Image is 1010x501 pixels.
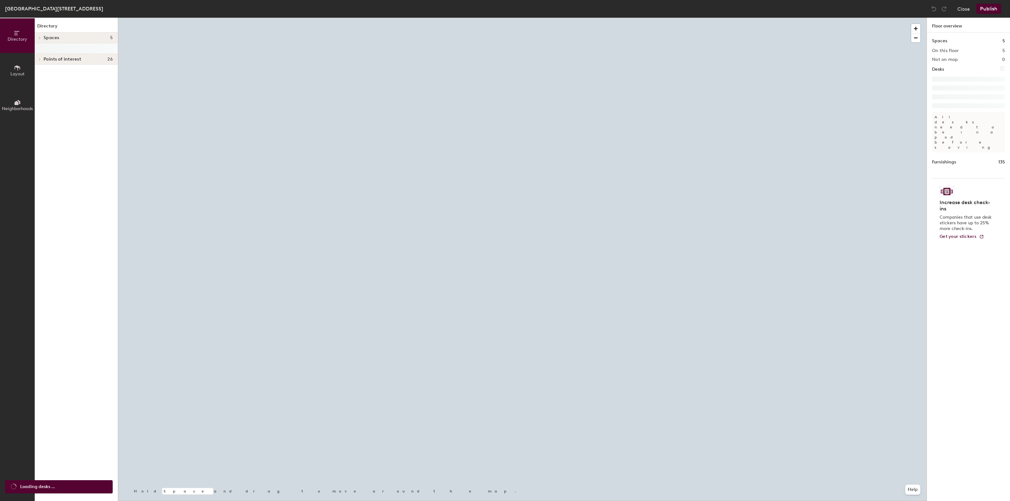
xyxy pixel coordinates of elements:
[932,159,956,166] h1: Furnishings
[932,66,944,73] h1: Desks
[1002,57,1005,62] h2: 0
[2,106,33,111] span: Neighborhoods
[940,234,977,239] span: Get your stickers
[931,6,937,12] img: Undo
[20,483,55,490] span: Loading desks ...
[957,4,970,14] button: Close
[940,199,994,212] h4: Increase desk check-ins
[940,215,994,232] p: Companies that use desk stickers have up to 25% more check-ins.
[35,23,118,32] h1: Directory
[941,6,947,12] img: Redo
[1002,48,1005,53] h2: 5
[932,38,947,44] h1: Spaces
[1002,38,1005,44] h1: 5
[44,35,59,40] span: Spaces
[976,4,1001,14] button: Publish
[998,159,1005,166] h1: 135
[107,57,113,62] span: 26
[940,186,954,197] img: Sticker logo
[932,48,959,53] h2: On this floor
[5,5,103,13] div: [GEOGRAPHIC_DATA][STREET_ADDRESS]
[905,485,920,495] button: Help
[932,112,1005,152] p: All desks need to be in a pod before saving
[8,37,27,42] span: Directory
[940,234,984,239] a: Get your stickers
[932,57,958,62] h2: Not on map
[927,18,1010,32] h1: Floor overview
[110,35,113,40] span: 5
[44,57,81,62] span: Points of interest
[10,71,25,77] span: Layout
